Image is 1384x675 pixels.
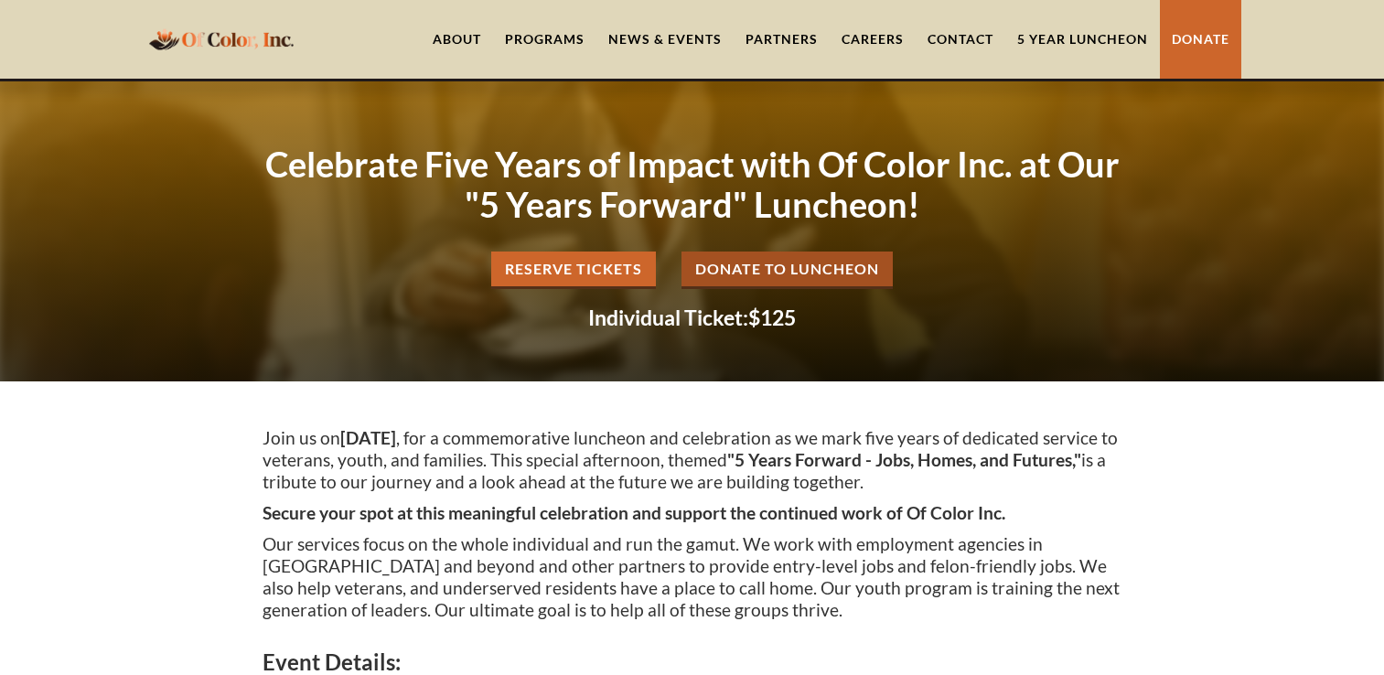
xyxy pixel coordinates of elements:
p: Our services focus on the whole individual and run the gamut. We work with employment agencies in... [263,533,1122,621]
strong: Celebrate Five Years of Impact with Of Color Inc. at Our "5 Years Forward" Luncheon! [265,143,1120,225]
h2: $125 [263,307,1122,328]
strong: Secure your spot at this meaningful celebration and support the continued work of Of Color Inc. [263,502,1005,523]
strong: Individual Ticket: [588,305,748,330]
a: Donate to Luncheon [681,252,893,289]
strong: [DATE] [340,427,396,448]
p: Join us on , for a commemorative luncheon and celebration as we mark five years of dedicated serv... [263,427,1122,493]
a: Reserve Tickets [491,252,656,289]
strong: Event Details: [263,648,401,675]
strong: "5 Years Forward - Jobs, Homes, and Futures," [727,449,1081,470]
div: Programs [505,30,585,48]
